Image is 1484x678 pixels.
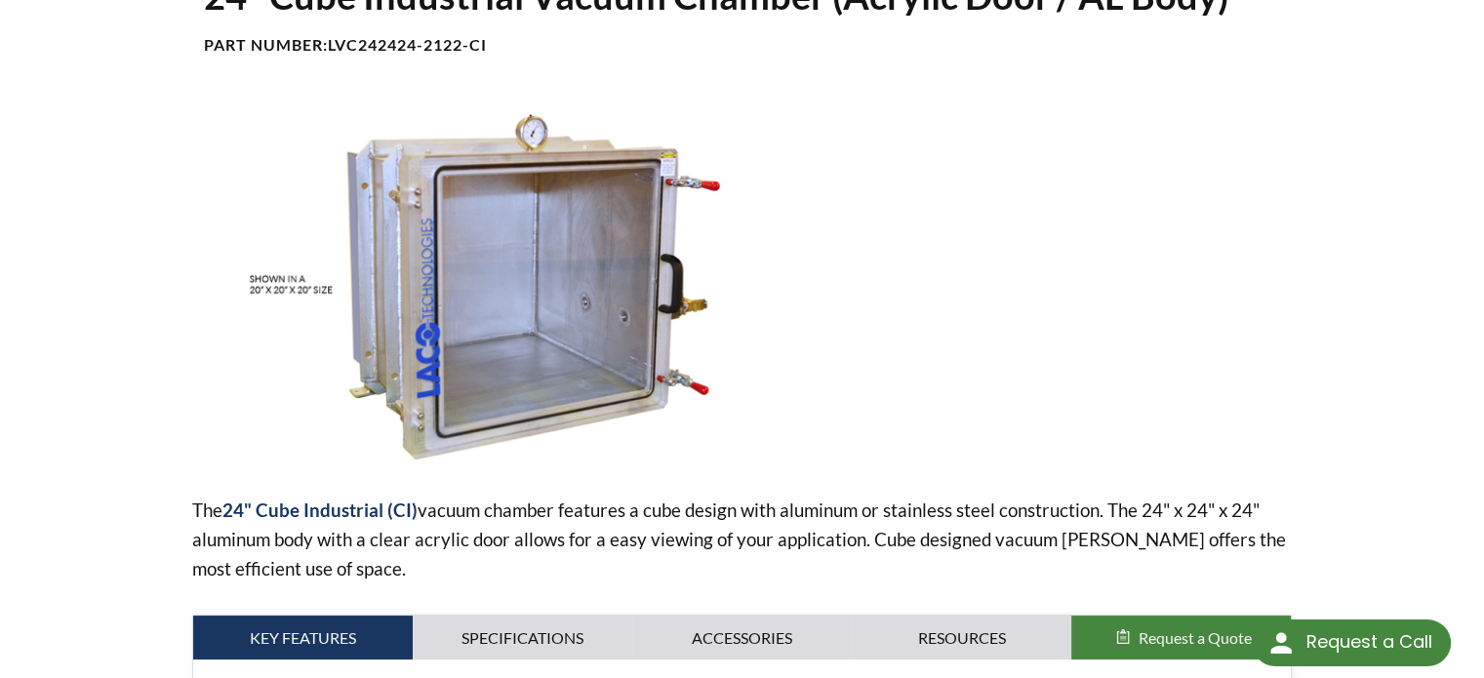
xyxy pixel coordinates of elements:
p: The vacuum chamber features a cube design with aluminum or stainless steel construction. The 24" ... [192,496,1293,583]
img: round button [1265,627,1297,658]
button: Request a Quote [1071,616,1291,660]
img: LVC242424-2122-CI Front View [192,102,837,464]
div: Request a Call [1252,619,1451,666]
a: Resources [852,616,1071,660]
div: Request a Call [1305,619,1431,664]
b: LVC242424-2122-CI [328,35,487,54]
h4: Part Number: [204,35,1281,56]
a: Accessories [632,616,852,660]
strong: 24" Cube Industrial (CI) [222,499,418,521]
a: Specifications [413,616,632,660]
a: Key Features [193,616,413,660]
span: Request a Quote [1138,628,1251,647]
